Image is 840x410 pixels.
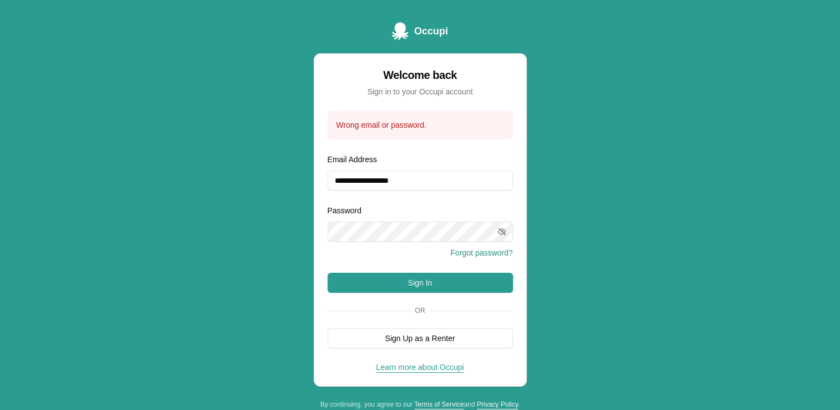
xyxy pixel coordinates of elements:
[328,155,377,164] label: Email Address
[376,363,464,372] a: Learn more about Occupi
[328,273,513,293] button: Sign In
[328,206,361,215] label: Password
[328,86,513,97] div: Sign in to your Occupi account
[414,23,448,39] span: Occupi
[477,401,518,408] a: Privacy Policy
[392,22,448,40] a: Occupi
[336,119,504,131] div: Wrong email or password.
[314,400,527,409] div: By continuing, you agree to our and .
[328,328,513,348] button: Sign Up as a Renter
[411,306,430,315] span: Or
[414,401,464,408] a: Terms of Service
[450,247,512,258] button: Forgot password?
[328,67,513,83] div: Welcome back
